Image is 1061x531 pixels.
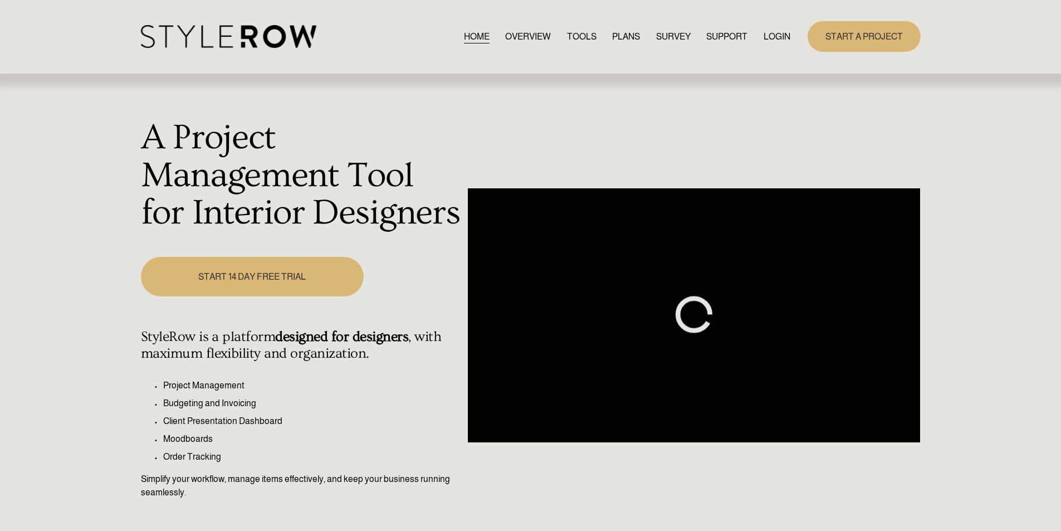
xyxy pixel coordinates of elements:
a: START A PROJECT [808,21,921,52]
p: Order Tracking [163,450,462,464]
a: folder dropdown [706,29,747,44]
a: LOGIN [764,29,790,44]
p: Simplify your workflow, manage items effectively, and keep your business running seamlessly. [141,472,462,499]
img: StyleRow [141,25,316,48]
h4: StyleRow is a platform , with maximum flexibility and organization. [141,329,462,362]
p: Moodboards [163,432,462,446]
a: PLANS [612,29,640,44]
p: Project Management [163,379,462,392]
a: SURVEY [656,29,691,44]
a: START 14 DAY FREE TRIAL [141,257,364,296]
a: HOME [464,29,490,44]
a: TOOLS [567,29,596,44]
strong: designed for designers [275,329,408,345]
p: Budgeting and Invoicing [163,397,462,410]
h1: A Project Management Tool for Interior Designers [141,119,462,232]
a: OVERVIEW [505,29,551,44]
span: SUPPORT [706,30,747,43]
p: Client Presentation Dashboard [163,415,462,428]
